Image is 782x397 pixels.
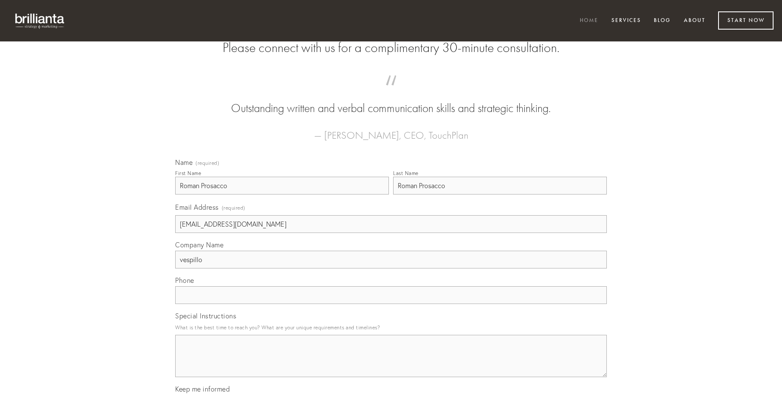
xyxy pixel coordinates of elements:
[175,385,230,393] span: Keep me informed
[222,202,245,214] span: (required)
[393,170,419,176] div: Last Name
[175,276,194,285] span: Phone
[175,312,236,320] span: Special Instructions
[189,117,593,144] figcaption: — [PERSON_NAME], CEO, TouchPlan
[175,322,607,333] p: What is the best time to reach you? What are your unique requirements and timelines?
[195,161,219,166] span: (required)
[718,11,774,30] a: Start Now
[189,84,593,117] blockquote: Outstanding written and verbal communication skills and strategic thinking.
[175,158,193,167] span: Name
[8,8,72,33] img: brillianta - research, strategy, marketing
[175,170,201,176] div: First Name
[606,14,647,28] a: Services
[175,203,219,211] span: Email Address
[189,84,593,100] span: “
[574,14,604,28] a: Home
[175,40,607,56] h2: Please connect with us for a complimentary 30-minute consultation.
[175,241,223,249] span: Company Name
[648,14,676,28] a: Blog
[678,14,711,28] a: About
